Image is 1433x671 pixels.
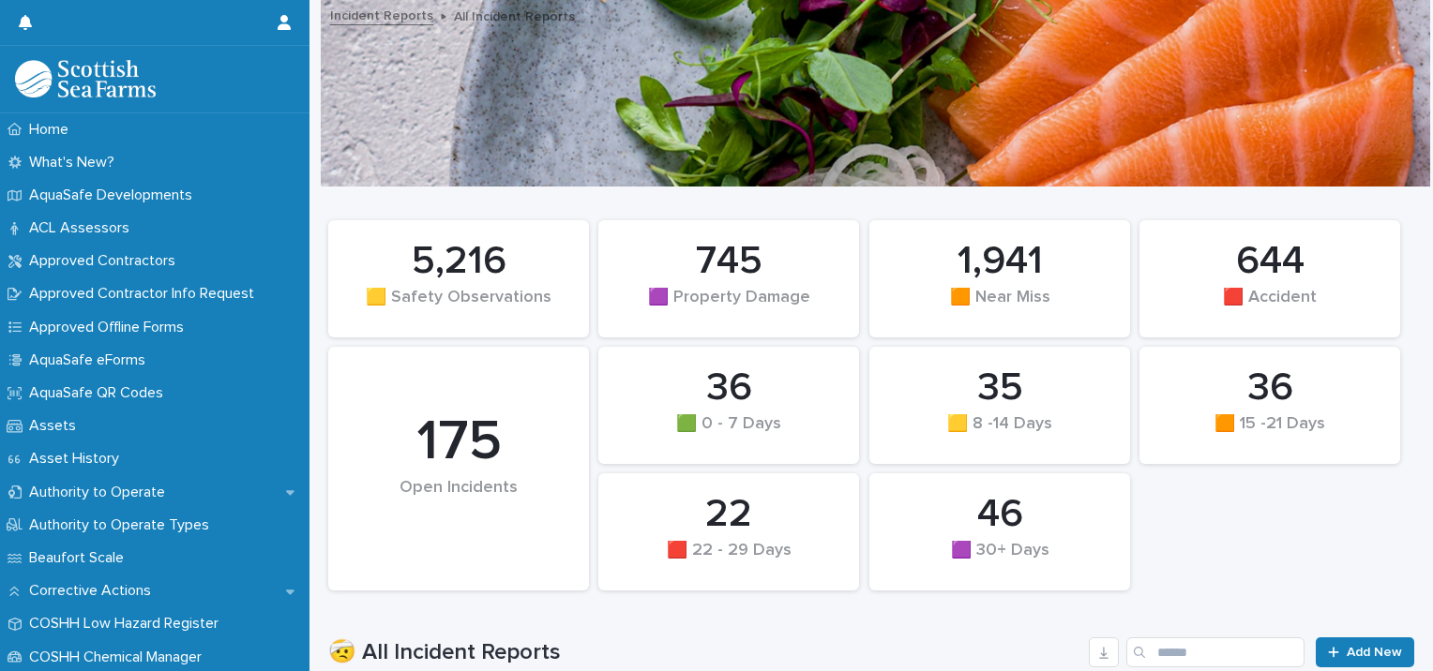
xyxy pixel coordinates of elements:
h1: 🤕 All Incident Reports [328,639,1081,666]
div: 22 [630,491,827,538]
p: Corrective Actions [22,582,166,600]
div: 36 [630,365,827,411]
div: 175 [360,409,557,476]
p: COSHH Low Hazard Register [22,615,234,633]
input: Search [1126,637,1305,667]
p: Beaufort Scale [22,549,139,567]
p: Authority to Operate [22,484,180,501]
div: 🟥 Accident [1171,288,1368,327]
a: Add New [1316,637,1414,667]
div: 🟩 0 - 7 Days [630,414,827,454]
div: 🟧 Near Miss [901,288,1098,327]
p: Approved Contractor Info Request [22,285,269,303]
div: 🟨 8 -14 Days [901,414,1098,454]
p: Approved Contractors [22,252,190,270]
div: 🟨 Safety Observations [360,288,557,327]
p: All Incident Reports [454,5,575,25]
p: What's New? [22,154,129,171]
img: bPIBxiqnSb2ggTQWdOVV [15,60,156,97]
p: Assets [22,417,91,435]
p: Home [22,121,83,139]
div: 46 [901,491,1098,538]
div: 644 [1171,238,1368,285]
div: 🟧 15 -21 Days [1171,414,1368,454]
div: 1,941 [901,238,1098,285]
div: 🟪 30+ Days [901,541,1098,580]
div: 🟪 Property Damage [630,288,827,327]
div: 745 [630,238,827,285]
p: AquaSafe eForms [22,351,160,369]
p: AquaSafe QR Codes [22,384,178,402]
p: AquaSafe Developments [22,186,207,204]
div: 36 [1171,365,1368,411]
p: ACL Assessors [22,219,144,237]
p: Approved Offline Forms [22,319,199,336]
a: Incident Reports [330,4,433,25]
div: 🟥 22 - 29 Days [630,541,827,580]
p: COSHH Chemical Manager [22,649,217,666]
p: Authority to Operate Types [22,516,224,534]
span: Add New [1347,646,1402,659]
p: Asset History [22,450,134,468]
div: 5,216 [360,238,557,285]
div: 35 [901,365,1098,411]
div: Open Incidents [360,478,557,537]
